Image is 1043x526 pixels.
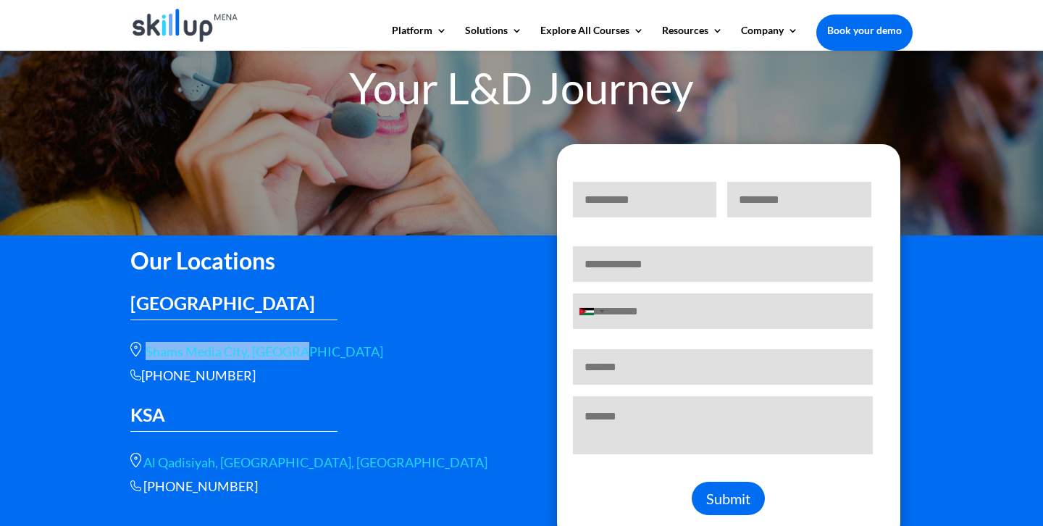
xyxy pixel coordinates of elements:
[465,25,522,50] a: Solutions
[143,454,487,470] a: Al Qadisiyah, [GEOGRAPHIC_DATA], [GEOGRAPHIC_DATA]
[662,25,723,50] a: Resources
[971,456,1043,526] iframe: Chat Widget
[816,14,913,46] a: Book your demo
[143,478,258,494] a: Call phone number +966 56 566 9461
[133,9,238,42] img: Skillup Mena
[392,25,447,50] a: Platform
[130,404,165,425] span: KSA
[741,25,798,50] a: Company
[692,482,765,515] button: Submit
[130,367,500,384] div: [PHONE_NUMBER]
[574,294,608,328] div: Selected country
[146,343,383,359] a: Shams Media City, [GEOGRAPHIC_DATA]
[130,3,913,123] h1: Get In Touch With Us To Get Started On Your L&D Journey
[706,490,750,507] span: Submit
[540,25,644,50] a: Explore All Courses
[130,246,275,275] span: Our Locations
[130,294,338,320] h3: [GEOGRAPHIC_DATA]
